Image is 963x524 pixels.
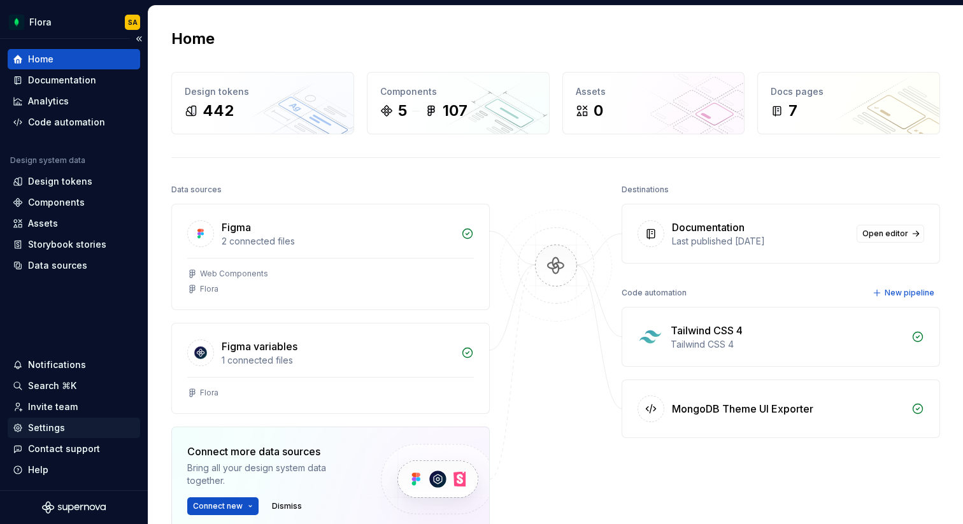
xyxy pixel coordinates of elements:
[29,16,52,29] div: Flora
[28,400,78,413] div: Invite team
[671,323,743,338] div: Tailwind CSS 4
[8,460,140,480] button: Help
[9,15,24,30] img: c58756a3-8a29-4b4b-9d30-f654aac74528.png
[8,192,140,213] a: Components
[266,497,308,515] button: Dismiss
[187,462,359,487] div: Bring all your design system data together.
[28,379,76,392] div: Search ⌘K
[272,501,302,511] span: Dismiss
[8,418,140,438] a: Settings
[187,497,259,515] button: Connect new
[28,175,92,188] div: Design tokens
[28,238,106,251] div: Storybook stories
[594,101,603,121] div: 0
[672,235,849,248] div: Last published [DATE]
[187,444,359,459] div: Connect more data sources
[200,388,218,398] div: Flora
[3,8,145,36] button: FloraSA
[28,464,48,476] div: Help
[8,355,140,375] button: Notifications
[380,85,536,98] div: Components
[193,501,243,511] span: Connect new
[8,70,140,90] a: Documentation
[8,439,140,459] button: Contact support
[28,116,105,129] div: Code automation
[222,339,297,354] div: Figma variables
[222,220,251,235] div: Figma
[8,213,140,234] a: Assets
[671,338,904,351] div: Tailwind CSS 4
[28,196,85,209] div: Components
[672,401,813,416] div: MongoDB Theme UI Exporter
[28,443,100,455] div: Contact support
[622,284,687,302] div: Code automation
[203,101,234,121] div: 442
[28,74,96,87] div: Documentation
[622,181,669,199] div: Destinations
[28,217,58,230] div: Assets
[443,101,467,121] div: 107
[8,376,140,396] button: Search ⌘K
[28,259,87,272] div: Data sources
[42,501,106,514] svg: Supernova Logo
[185,85,341,98] div: Design tokens
[8,91,140,111] a: Analytics
[200,269,268,279] div: Web Components
[128,17,138,27] div: SA
[200,284,218,294] div: Flora
[28,421,65,434] div: Settings
[171,323,490,414] a: Figma variables1 connected filesFlora
[862,229,908,239] span: Open editor
[857,225,924,243] a: Open editor
[222,235,453,248] div: 2 connected files
[10,155,85,166] div: Design system data
[171,72,354,134] a: Design tokens442
[885,288,934,298] span: New pipeline
[869,284,940,302] button: New pipeline
[222,354,453,367] div: 1 connected files
[28,53,53,66] div: Home
[771,85,927,98] div: Docs pages
[8,234,140,255] a: Storybook stories
[130,30,148,48] button: Collapse sidebar
[171,204,490,310] a: Figma2 connected filesWeb ComponentsFlora
[8,397,140,417] a: Invite team
[28,358,86,371] div: Notifications
[171,29,215,49] h2: Home
[576,85,732,98] div: Assets
[398,101,407,121] div: 5
[672,220,745,235] div: Documentation
[8,49,140,69] a: Home
[757,72,940,134] a: Docs pages7
[28,95,69,108] div: Analytics
[8,255,140,276] a: Data sources
[788,101,797,121] div: 7
[8,171,140,192] a: Design tokens
[562,72,745,134] a: Assets0
[8,112,140,132] a: Code automation
[171,181,222,199] div: Data sources
[367,72,550,134] a: Components5107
